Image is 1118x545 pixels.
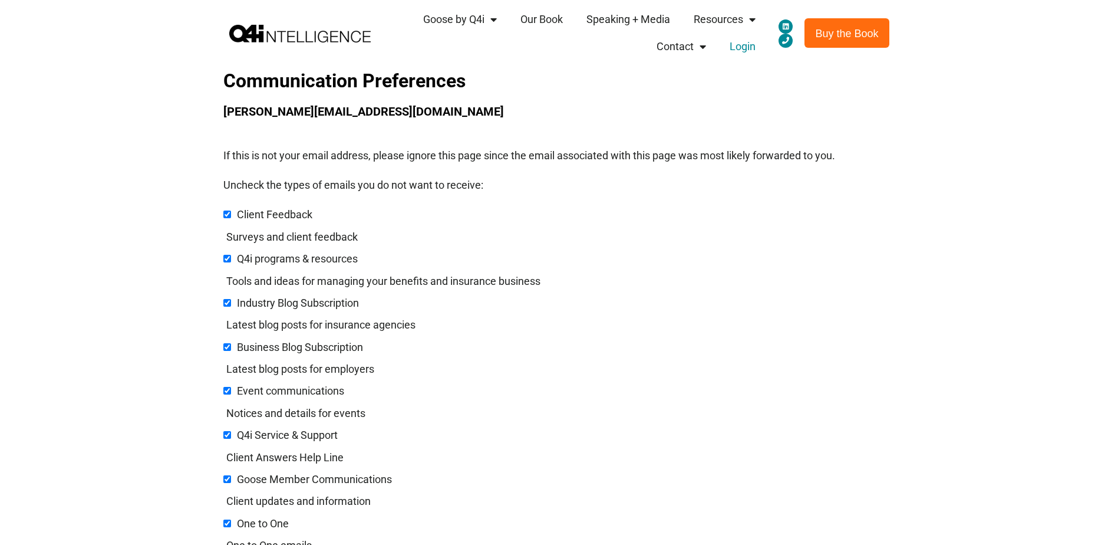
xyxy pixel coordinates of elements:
[237,341,363,353] span: Business Blog Subscription
[682,6,767,33] a: Resources
[237,473,392,485] span: Goose Member Communications
[509,6,575,33] a: Our Book
[237,429,338,441] span: Q4i Service & Support
[575,6,682,33] a: Speaking + Media
[237,385,344,397] span: Event communications
[223,66,895,96] h1: Communication Preferences
[223,489,895,514] p: Client updates and information
[645,33,718,60] a: Contact
[223,102,895,121] h2: [PERSON_NAME][EMAIL_ADDRESS][DOMAIN_NAME]
[223,225,895,249] p: Surveys and client feedback
[237,297,359,309] span: Industry Blog Subscription
[718,33,767,60] a: Login
[237,208,312,221] span: Client Feedback
[223,165,895,205] p: Uncheck the types of emails you do not want to receive:
[237,517,289,530] span: One to One
[223,401,895,426] p: Notices and details for events
[223,357,895,382] p: Latest blog posts for employers
[229,25,371,42] img: Q4 Intelligence
[237,252,358,265] span: Q4i programs & resources
[411,6,509,33] a: Goose by Q4i
[815,28,878,40] span: Buy the Book
[371,6,768,60] nav: Main menu
[223,66,895,165] div: If this is not your email address, please ignore this page since the email associated with this p...
[804,18,889,48] a: Buy the Book
[223,269,895,294] p: Tools and ideas for managing your benefits and insurance business
[223,445,895,470] p: Client Answers Help Line
[223,313,895,337] p: Latest blog posts for insurance agencies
